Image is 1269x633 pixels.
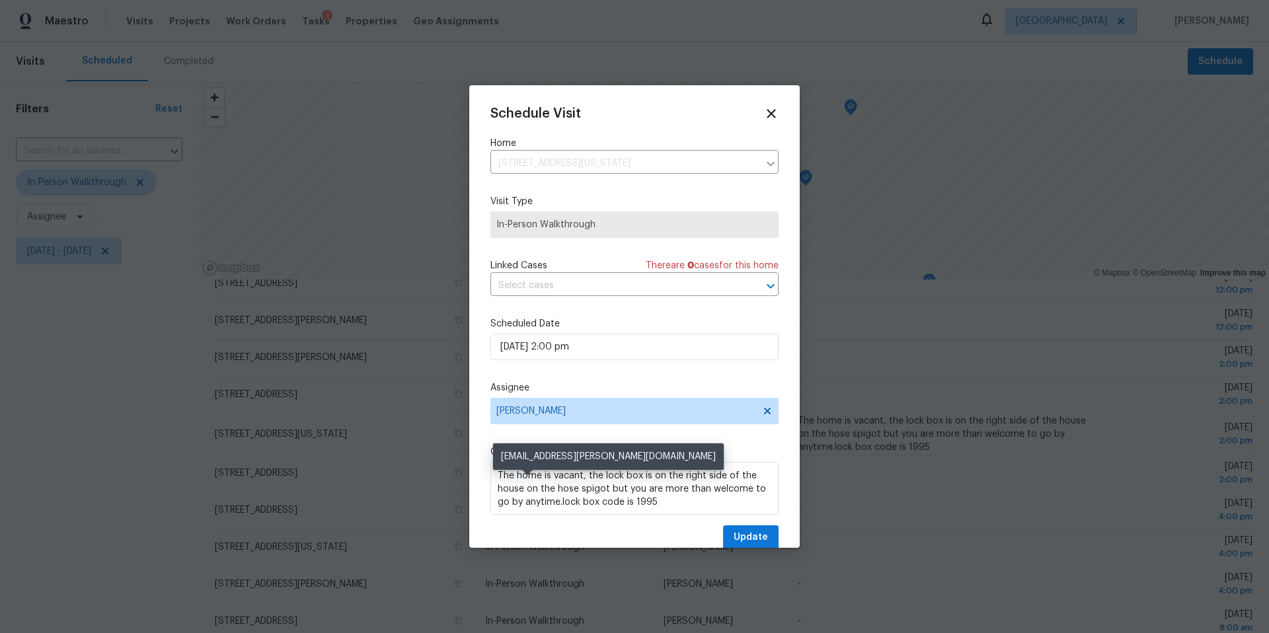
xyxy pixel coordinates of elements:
[490,137,779,150] label: Home
[723,525,779,550] button: Update
[490,445,779,459] label: Comments
[490,259,547,272] span: Linked Cases
[490,317,779,330] label: Scheduled Date
[761,277,780,295] button: Open
[646,259,779,272] span: There are case s for this home
[490,462,779,515] textarea: The home is vacant, the lock box is on the right side of the house on the hose spigot but you are...
[490,276,742,296] input: Select cases
[734,529,768,546] span: Update
[687,261,694,270] span: 0
[490,195,779,208] label: Visit Type
[496,406,755,416] span: [PERSON_NAME]
[496,218,773,231] span: In-Person Walkthrough
[764,106,779,121] span: Close
[490,153,759,174] input: Enter in an address
[490,334,779,360] input: M/D/YYYY
[493,443,724,470] div: [EMAIL_ADDRESS][PERSON_NAME][DOMAIN_NAME]
[490,107,581,120] span: Schedule Visit
[490,381,779,394] label: Assignee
